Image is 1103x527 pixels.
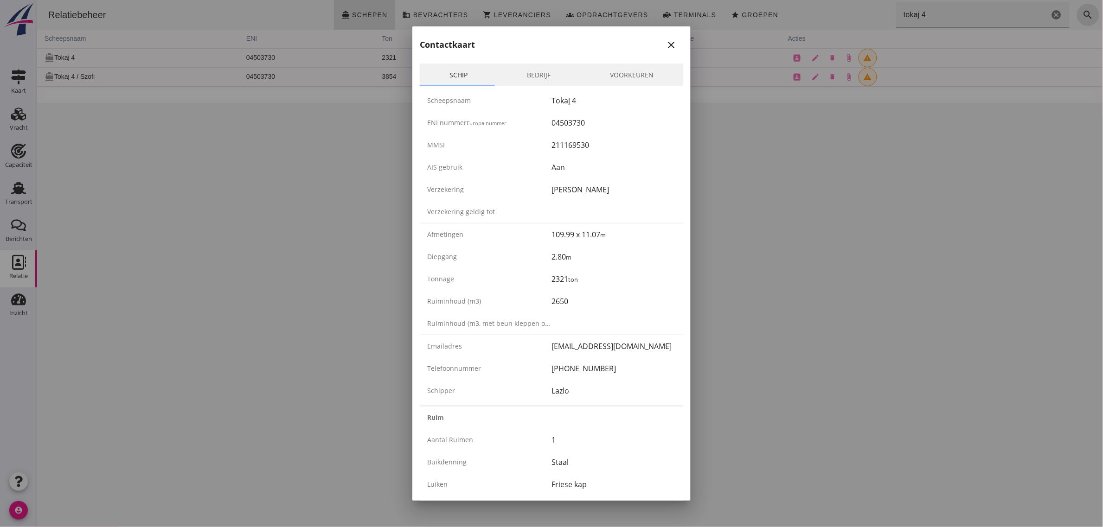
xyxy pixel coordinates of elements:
[694,11,702,19] i: star
[337,67,428,86] td: 3854
[666,39,677,51] i: close
[376,11,431,19] span: Bevrachters
[337,30,428,48] th: ton
[314,11,351,19] span: Schepen
[551,479,676,490] div: Friese kap
[566,253,571,261] small: m
[427,318,551,328] div: Ruiminhoud (m3, met beun kleppen open)
[627,30,743,48] th: breedte
[497,63,580,86] a: Bedrijf
[427,296,551,306] div: Ruiminhoud (m3)
[551,434,676,445] div: 1
[551,162,676,173] div: Aan
[202,67,338,86] td: 04503730
[756,73,764,81] i: contacts
[427,480,448,489] span: Luiken
[551,363,676,374] div: [PHONE_NUMBER]
[446,11,455,19] i: shopping_cart
[427,207,551,216] div: Verzekering geldig tot
[808,54,816,62] i: attach_file
[304,11,313,19] i: directions_boat
[427,95,551,105] div: Scheepsnaam
[427,184,551,194] div: Verzekering
[551,457,676,468] div: Staal
[551,229,676,240] div: 109.99 x 11.07
[756,54,764,62] i: contacts
[427,274,551,284] div: Tonnage
[519,67,627,86] td: 186,4
[792,73,799,80] i: delete
[551,273,676,285] div: 2321
[427,457,467,466] span: Buikdenning
[427,413,444,422] strong: Ruim
[551,251,676,262] div: 2.80
[827,54,835,62] i: warning
[456,11,514,19] span: Leveranciers
[636,11,680,19] span: Terminals
[627,67,743,86] td: 11,35
[551,385,676,396] div: Lazlo
[7,53,17,63] i: directions_boat
[792,54,799,61] i: delete
[551,95,676,106] div: Tokaj 4
[519,48,627,67] td: 109,99
[551,296,676,307] div: 2650
[427,435,473,444] span: Aantal ruimen
[704,11,741,19] span: Groepen
[428,30,519,48] th: m3
[827,73,835,81] i: warning
[420,38,475,51] h2: Contactkaart
[744,30,1066,48] th: acties
[1014,9,1025,20] i: Wis Zoeken...
[427,162,551,172] div: AIS gebruik
[7,72,17,82] i: directions_boat
[551,140,676,151] div: 211169530
[519,30,627,48] th: lengte
[568,275,578,284] small: ton
[427,341,551,351] div: Emailadres
[427,363,551,373] div: Telefoonnummer
[775,73,783,81] i: edit
[626,11,635,19] i: front_loader
[551,117,676,128] div: 04503730
[551,184,676,195] div: [PERSON_NAME]
[427,229,551,239] div: Afmetingen
[551,341,676,352] div: [EMAIL_ADDRESS][DOMAIN_NAME]
[202,48,338,67] td: 04503730
[1045,9,1057,20] i: search
[366,11,374,19] i: business
[600,231,606,239] small: m
[580,63,683,86] a: Voorkeuren
[427,252,551,261] div: Diepgang
[539,11,611,19] span: Opdrachtgevers
[427,386,551,395] div: Schipper
[529,11,537,19] i: groups
[427,118,551,127] div: ENI nummer
[427,140,551,150] div: MMSI
[337,48,428,67] td: 2321
[428,48,519,67] td: 2650
[775,54,783,62] i: edit
[4,8,77,21] div: Relatiebeheer
[420,63,497,86] a: Schip
[808,73,816,81] i: attach_file
[202,30,338,48] th: ENI
[627,48,743,67] td: 11,07
[467,120,507,127] small: Europa nummer
[428,67,519,86] td: 4350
